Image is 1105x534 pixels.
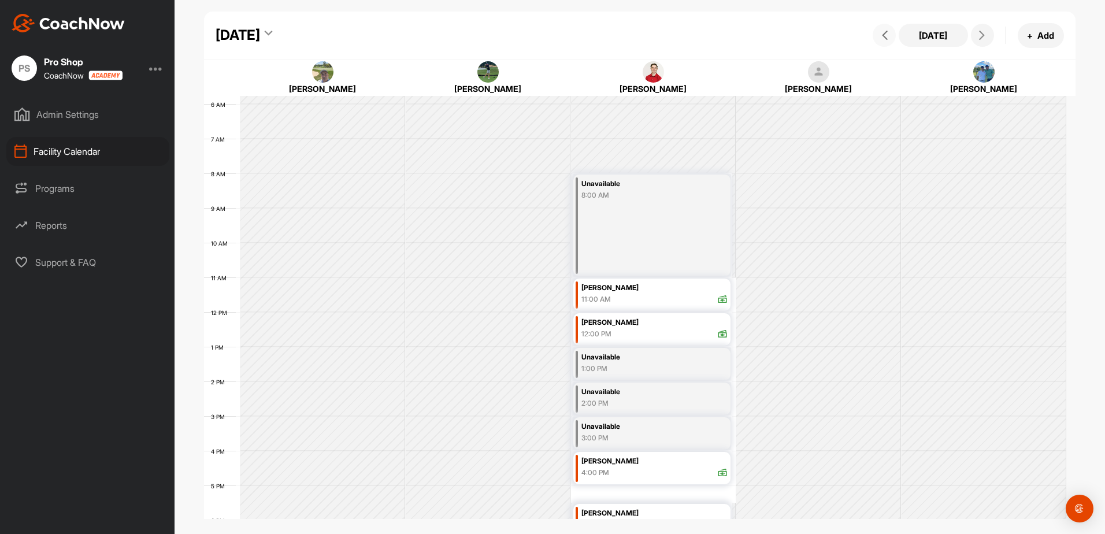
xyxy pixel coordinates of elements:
[204,170,237,177] div: 8 AM
[808,61,830,83] img: square_default-ef6cabf814de5a2bf16c804365e32c732080f9872bdf737d349900a9daf73cf9.png
[585,83,721,95] div: [PERSON_NAME]
[254,83,391,95] div: [PERSON_NAME]
[581,398,703,409] div: 2:00 PM
[581,281,728,295] div: [PERSON_NAME]
[643,61,665,83] img: square_d106af1cbb243ddbf65b256467a49084.jpg
[1018,23,1064,48] button: +Add
[44,57,123,66] div: Pro Shop
[1027,29,1033,42] span: +
[204,413,236,420] div: 3 PM
[973,61,995,83] img: square_4b407b35e989d55f3d3b224a3b9ffcf6.jpg
[581,294,611,305] div: 11:00 AM
[6,137,169,166] div: Facility Calendar
[204,205,237,212] div: 9 AM
[581,433,703,443] div: 3:00 PM
[915,83,1052,95] div: [PERSON_NAME]
[6,100,169,129] div: Admin Settings
[216,25,260,46] div: [DATE]
[581,177,703,191] div: Unavailable
[204,240,239,247] div: 10 AM
[6,211,169,240] div: Reports
[477,61,499,83] img: square_1ba95a1c99e6952c22ea10d324b08980.jpg
[204,344,235,351] div: 1 PM
[581,507,728,520] div: [PERSON_NAME]
[420,83,556,95] div: [PERSON_NAME]
[12,55,37,81] div: PS
[6,248,169,277] div: Support & FAQ
[581,420,703,433] div: Unavailable
[44,71,123,80] div: CoachNow
[581,385,703,399] div: Unavailable
[312,61,334,83] img: square_35322a8c203840fbb0b11e7a66f8ca14.jpg
[581,329,611,339] div: 12:00 PM
[581,351,703,364] div: Unavailable
[12,14,125,32] img: CoachNow
[204,483,236,489] div: 5 PM
[204,101,237,108] div: 6 AM
[6,174,169,203] div: Programs
[899,24,968,47] button: [DATE]
[581,455,728,468] div: [PERSON_NAME]
[1066,495,1093,522] div: Open Intercom Messenger
[204,309,239,316] div: 12 PM
[581,364,703,374] div: 1:00 PM
[581,468,609,478] div: 4:00 PM
[204,448,236,455] div: 4 PM
[204,275,238,281] div: 11 AM
[581,190,703,201] div: 8:00 AM
[204,136,236,143] div: 7 AM
[204,379,236,385] div: 2 PM
[750,83,887,95] div: [PERSON_NAME]
[88,71,123,80] img: CoachNow acadmey
[204,517,236,524] div: 6 PM
[581,316,728,329] div: [PERSON_NAME]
